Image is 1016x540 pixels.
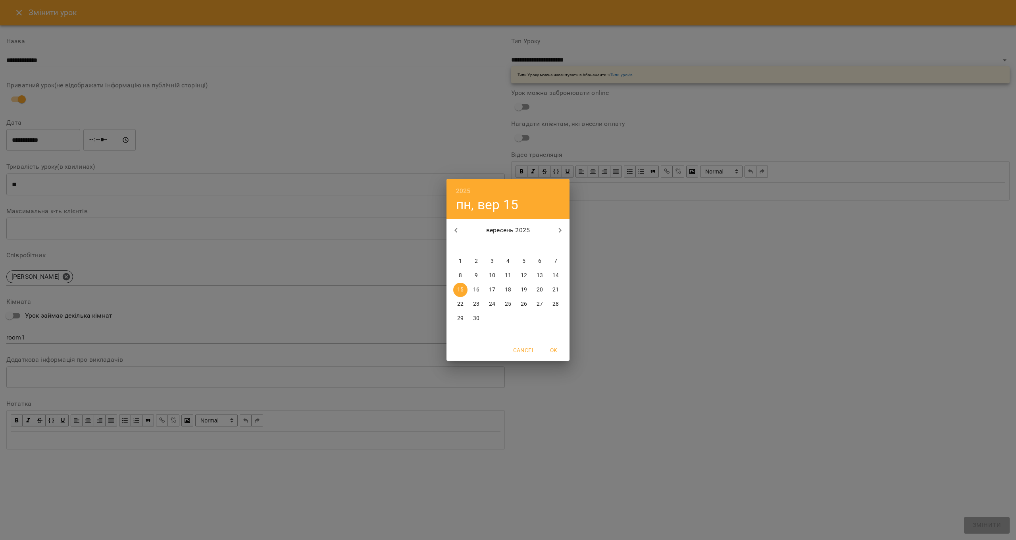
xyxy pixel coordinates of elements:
[501,268,515,283] button: 11
[469,268,483,283] button: 9
[548,242,563,250] span: нд
[453,254,468,268] button: 1
[521,272,527,280] p: 12
[506,257,510,265] p: 4
[456,197,518,213] button: пн, вер 15
[554,257,557,265] p: 7
[457,286,464,294] p: 15
[466,226,551,235] p: вересень 2025
[459,272,462,280] p: 8
[456,185,471,197] button: 2025
[533,297,547,311] button: 27
[537,286,543,294] p: 20
[552,272,559,280] p: 14
[505,286,511,294] p: 18
[453,311,468,326] button: 29
[501,283,515,297] button: 18
[548,297,563,311] button: 28
[517,268,531,283] button: 12
[485,242,499,250] span: ср
[473,286,479,294] p: 16
[505,272,511,280] p: 11
[537,272,543,280] p: 13
[548,268,563,283] button: 14
[459,257,462,265] p: 1
[489,300,495,308] p: 24
[475,257,478,265] p: 2
[552,300,559,308] p: 28
[469,297,483,311] button: 23
[453,268,468,283] button: 8
[469,311,483,326] button: 30
[469,242,483,250] span: вт
[457,314,464,322] p: 29
[501,242,515,250] span: чт
[510,343,538,357] button: Cancel
[505,300,511,308] p: 25
[485,283,499,297] button: 17
[533,283,547,297] button: 20
[469,283,483,297] button: 16
[469,254,483,268] button: 2
[517,283,531,297] button: 19
[473,300,479,308] p: 23
[491,257,494,265] p: 3
[522,257,525,265] p: 5
[521,286,527,294] p: 19
[548,254,563,268] button: 7
[475,272,478,280] p: 9
[533,254,547,268] button: 6
[489,286,495,294] p: 17
[538,257,541,265] p: 6
[501,297,515,311] button: 25
[521,300,527,308] p: 26
[517,242,531,250] span: пт
[453,283,468,297] button: 15
[513,345,535,355] span: Cancel
[453,242,468,250] span: пн
[533,242,547,250] span: сб
[489,272,495,280] p: 10
[485,268,499,283] button: 10
[501,254,515,268] button: 4
[473,314,479,322] p: 30
[517,254,531,268] button: 5
[533,268,547,283] button: 13
[544,345,563,355] span: OK
[485,297,499,311] button: 24
[517,297,531,311] button: 26
[485,254,499,268] button: 3
[537,300,543,308] p: 27
[453,297,468,311] button: 22
[548,283,563,297] button: 21
[541,343,566,357] button: OK
[552,286,559,294] p: 21
[457,300,464,308] p: 22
